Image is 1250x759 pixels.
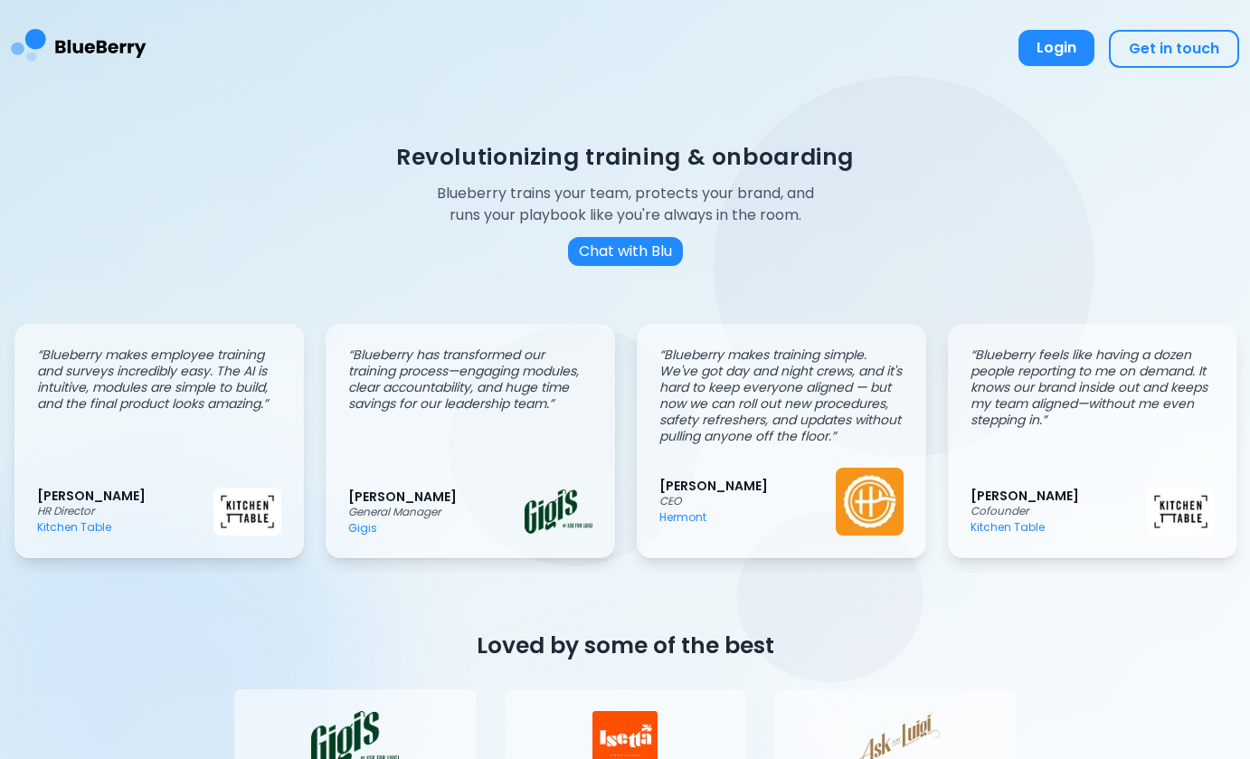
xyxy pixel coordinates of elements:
img: Kitchen Table logo [213,488,281,535]
p: Cofounder [971,504,1147,518]
p: [PERSON_NAME] [659,478,836,494]
h1: Revolutionizing training & onboarding [396,142,854,172]
img: Kitchen Table logo [1147,488,1215,535]
button: Get in touch [1109,30,1239,68]
p: Kitchen Table [37,520,213,535]
p: “ Blueberry feels like having a dozen people reporting to me on demand. It knows our brand inside... [971,346,1215,428]
p: Gigis [348,521,525,536]
p: Blueberry trains your team, protects your brand, and runs your playbook like you're always in the... [422,183,828,226]
p: “ Blueberry has transformed our training process—engaging modules, clear accountability, and huge... [348,346,592,412]
button: Login [1018,30,1094,66]
p: Hermont [659,510,836,525]
p: “ Blueberry makes employee training and surveys incredibly easy. The AI is intuitive, modules are... [37,346,281,412]
button: Chat with Blu [568,237,683,266]
img: BlueBerry Logo [11,14,147,82]
p: [PERSON_NAME] [348,489,525,505]
img: Gigis logo [525,489,592,534]
p: “ Blueberry makes training simple. We've got day and night crews, and it's hard to keep everyone ... [659,346,904,444]
span: Get in touch [1129,38,1219,59]
img: Hermont logo [836,468,904,536]
p: [PERSON_NAME] [37,488,213,504]
h2: Loved by some of the best [234,631,1016,660]
p: HR Director [37,504,213,518]
p: CEO [659,494,836,508]
a: Login [1018,30,1094,68]
p: [PERSON_NAME] [971,488,1147,504]
p: Kitchen Table [971,520,1147,535]
p: General Manager [348,505,525,519]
